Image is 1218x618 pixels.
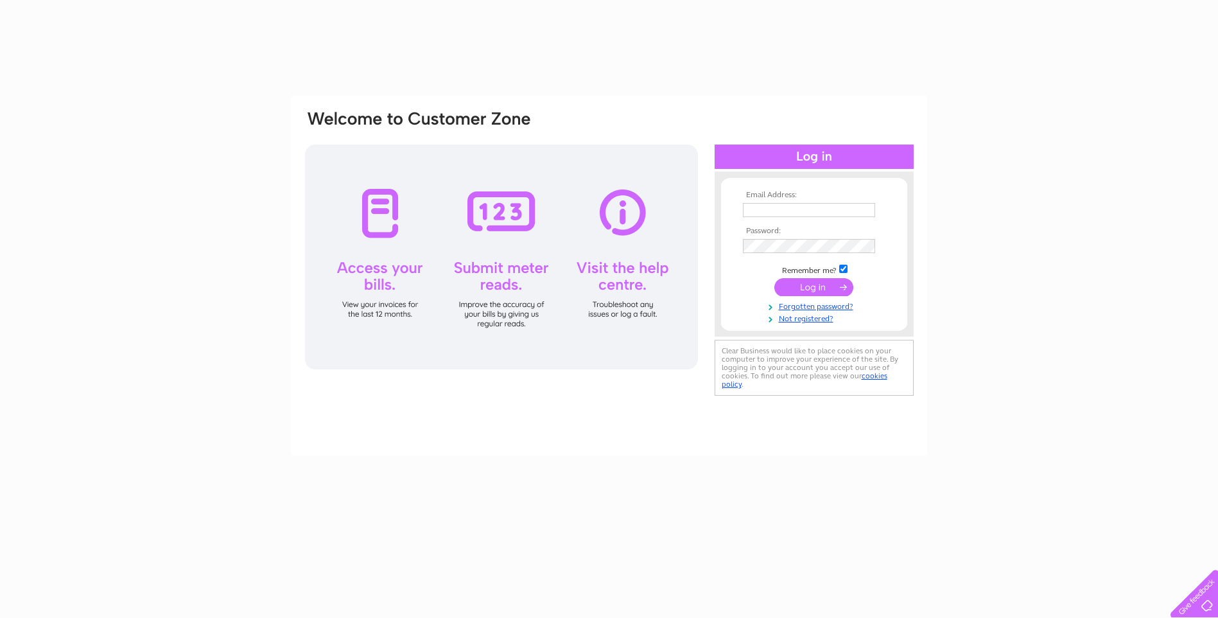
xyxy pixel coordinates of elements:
[722,371,887,389] a: cookies policy
[715,340,914,396] div: Clear Business would like to place cookies on your computer to improve your experience of the sit...
[740,227,889,236] th: Password:
[740,263,889,276] td: Remember me?
[743,312,889,324] a: Not registered?
[774,278,853,296] input: Submit
[743,299,889,312] a: Forgotten password?
[740,191,889,200] th: Email Address:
